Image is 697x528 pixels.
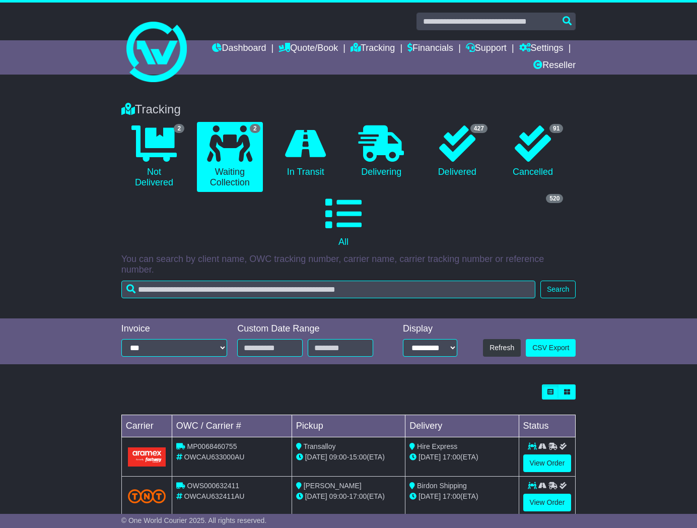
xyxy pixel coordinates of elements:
span: OWCAU632411AU [184,492,245,500]
img: Aramex.png [128,447,166,466]
span: 2 [174,124,184,133]
a: Support [466,40,507,57]
td: OWC / Carrier # [172,415,292,437]
span: 09:00 [329,492,347,500]
button: Refresh [483,339,521,357]
span: [DATE] [305,453,327,461]
a: 2 Waiting Collection [197,122,262,192]
a: Reseller [533,57,576,75]
button: Search [540,281,576,298]
span: OWS000632411 [187,482,240,490]
span: © One World Courier 2025. All rights reserved. [121,516,267,524]
span: 09:00 [329,453,347,461]
span: Birdon Shipping [417,482,467,490]
a: Financials [407,40,453,57]
div: - (ETA) [296,491,401,502]
span: 15:00 [349,453,367,461]
p: You can search by client name, OWC tracking number, carrier name, carrier tracking number or refe... [121,254,576,276]
a: View Order [523,454,572,472]
a: Delivering [348,122,414,181]
div: - (ETA) [296,452,401,463]
a: View Order [523,494,572,511]
a: 427 Delivered [424,122,490,181]
span: OWCAU633000AU [184,453,245,461]
img: TNT_Domestic.png [128,489,166,503]
div: (ETA) [409,491,514,502]
span: [DATE] [305,492,327,500]
td: Carrier [121,415,172,437]
span: [PERSON_NAME] [304,482,362,490]
span: 17:00 [443,453,460,461]
a: Quote/Book [278,40,338,57]
div: (ETA) [409,452,514,463]
a: Dashboard [212,40,266,57]
div: Invoice [121,323,228,335]
span: 17:00 [443,492,460,500]
div: Tracking [116,102,581,117]
td: Delivery [405,415,519,437]
span: 2 [250,124,260,133]
td: Status [519,415,576,437]
span: [DATE] [419,453,441,461]
span: 520 [546,194,563,203]
td: Pickup [292,415,405,437]
a: In Transit [273,122,338,181]
span: 427 [470,124,487,133]
span: 91 [549,124,563,133]
span: Transalloy [303,442,335,450]
a: 520 All [121,192,566,251]
a: 91 Cancelled [500,122,566,181]
span: 17:00 [349,492,367,500]
span: MP0068460755 [187,442,237,450]
div: Custom Date Range [237,323,382,335]
a: Settings [519,40,564,57]
a: 2 Not Delivered [121,122,187,192]
a: CSV Export [526,339,576,357]
div: Display [403,323,457,335]
span: [DATE] [419,492,441,500]
a: Tracking [351,40,395,57]
span: Hire Express [417,442,457,450]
